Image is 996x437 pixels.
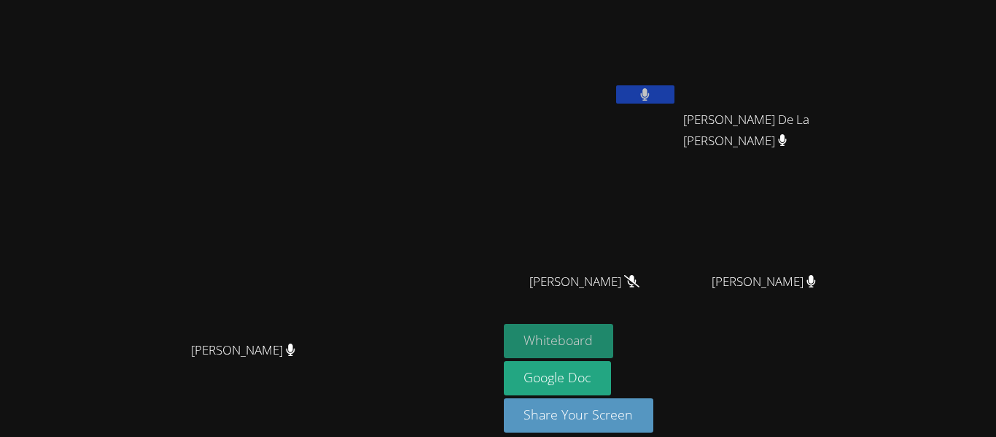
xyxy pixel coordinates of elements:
span: [PERSON_NAME] De La [PERSON_NAME] [683,109,845,152]
span: [PERSON_NAME] [191,340,295,361]
button: Share Your Screen [504,398,654,433]
button: Whiteboard [504,324,614,358]
span: [PERSON_NAME] [529,271,639,293]
a: Google Doc [504,361,612,395]
span: [PERSON_NAME] [712,271,816,293]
